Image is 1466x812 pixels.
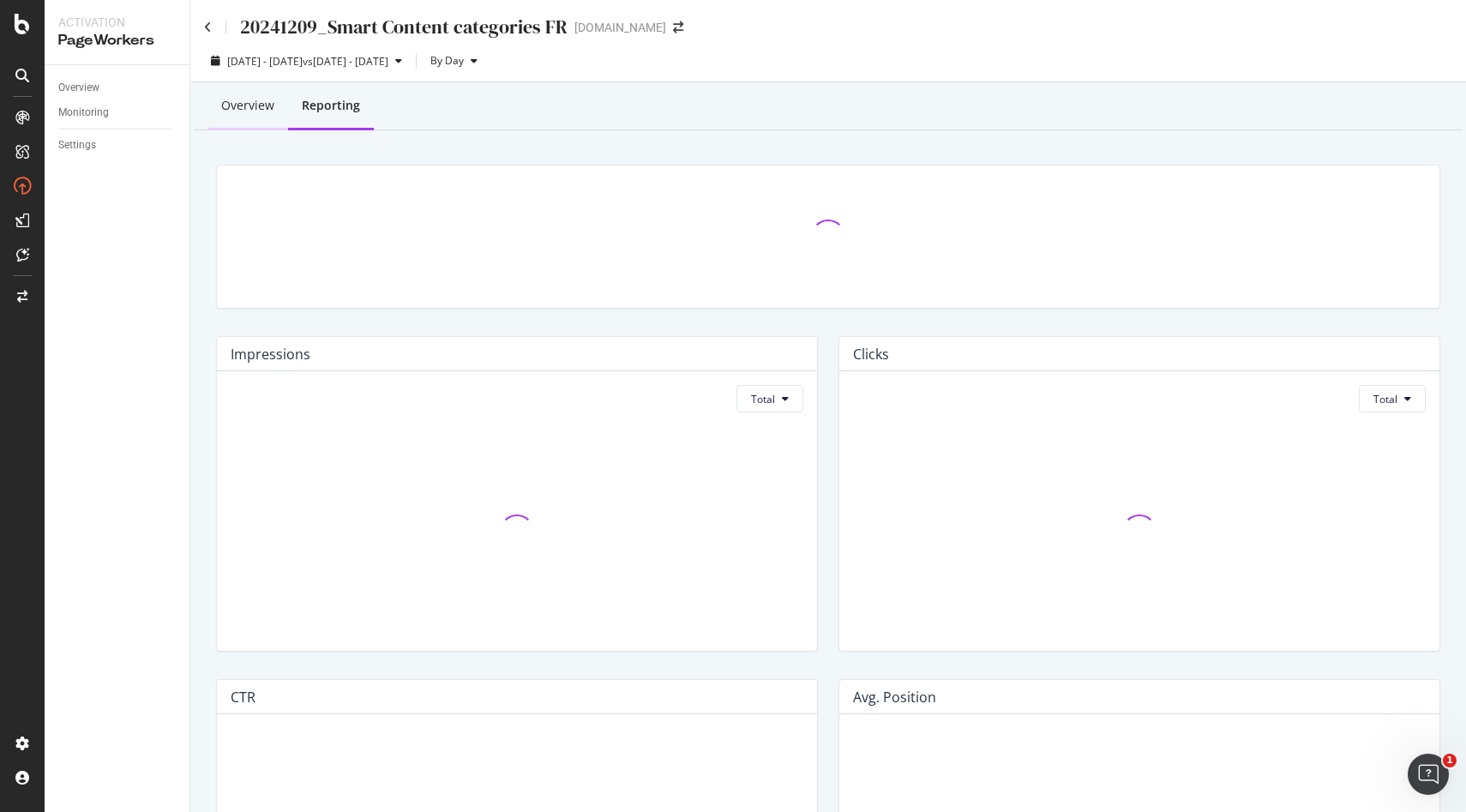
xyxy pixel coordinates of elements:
[58,31,176,51] div: PageWorkers
[853,346,889,363] div: Clicks
[1443,754,1457,767] span: 1
[231,689,255,706] div: CTR
[574,19,666,36] div: [DOMAIN_NAME]
[58,136,96,154] div: Settings
[736,385,803,412] button: Total
[204,21,212,33] a: Click to go back
[424,47,484,75] button: By Day
[227,54,303,69] span: [DATE] - [DATE]
[1359,385,1426,412] button: Total
[302,97,360,114] div: Reporting
[231,346,310,363] div: Impressions
[197,99,211,113] img: tab_keywords_by_traffic_grey.svg
[58,136,177,154] a: Settings
[48,27,84,41] div: v 4.0.25
[58,104,109,122] div: Monitoring
[240,14,568,40] div: 20241209_Smart Content categories FR
[58,104,177,122] a: Monitoring
[45,45,194,58] div: Domaine: [DOMAIN_NAME]
[303,54,388,69] span: vs [DATE] - [DATE]
[27,45,41,58] img: website_grey.svg
[58,79,99,97] div: Overview
[204,47,409,75] button: [DATE] - [DATE]vs[DATE] - [DATE]
[58,14,176,31] div: Activation
[751,392,775,406] span: Total
[1373,392,1397,406] span: Total
[27,27,41,41] img: logo_orange.svg
[58,79,177,97] a: Overview
[673,21,683,33] div: arrow-right-arrow-left
[424,53,464,68] span: By Day
[853,689,936,706] div: Avg. position
[1408,754,1449,795] iframe: Intercom live chat
[71,99,85,113] img: tab_domain_overview_orange.svg
[90,101,132,112] div: Domaine
[216,101,259,112] div: Mots-clés
[221,97,274,114] div: Overview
